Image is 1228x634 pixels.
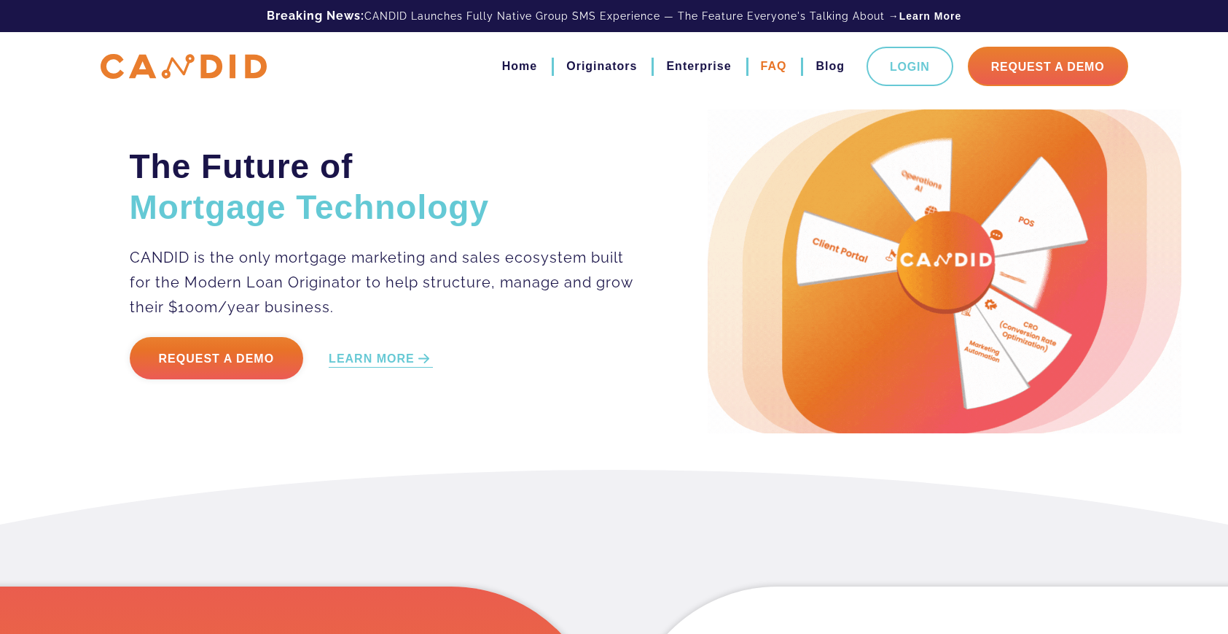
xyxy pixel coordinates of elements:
[267,9,364,23] b: Breaking News:
[130,146,635,228] h2: The Future of
[130,188,490,226] span: Mortgage Technology
[816,54,845,79] a: Blog
[329,351,433,368] a: LEARN MORE
[502,54,537,79] a: Home
[566,54,637,79] a: Originators
[899,9,961,23] a: Learn More
[867,47,953,86] a: Login
[130,245,635,320] p: CANDID is the only mortgage marketing and sales ecosystem built for the Modern Loan Originator to...
[761,54,787,79] a: FAQ
[101,54,267,80] img: CANDID APP
[666,54,731,79] a: Enterprise
[968,47,1128,86] a: Request A Demo
[130,337,304,379] a: Request a Demo
[708,109,1181,433] img: Candid Hero Image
